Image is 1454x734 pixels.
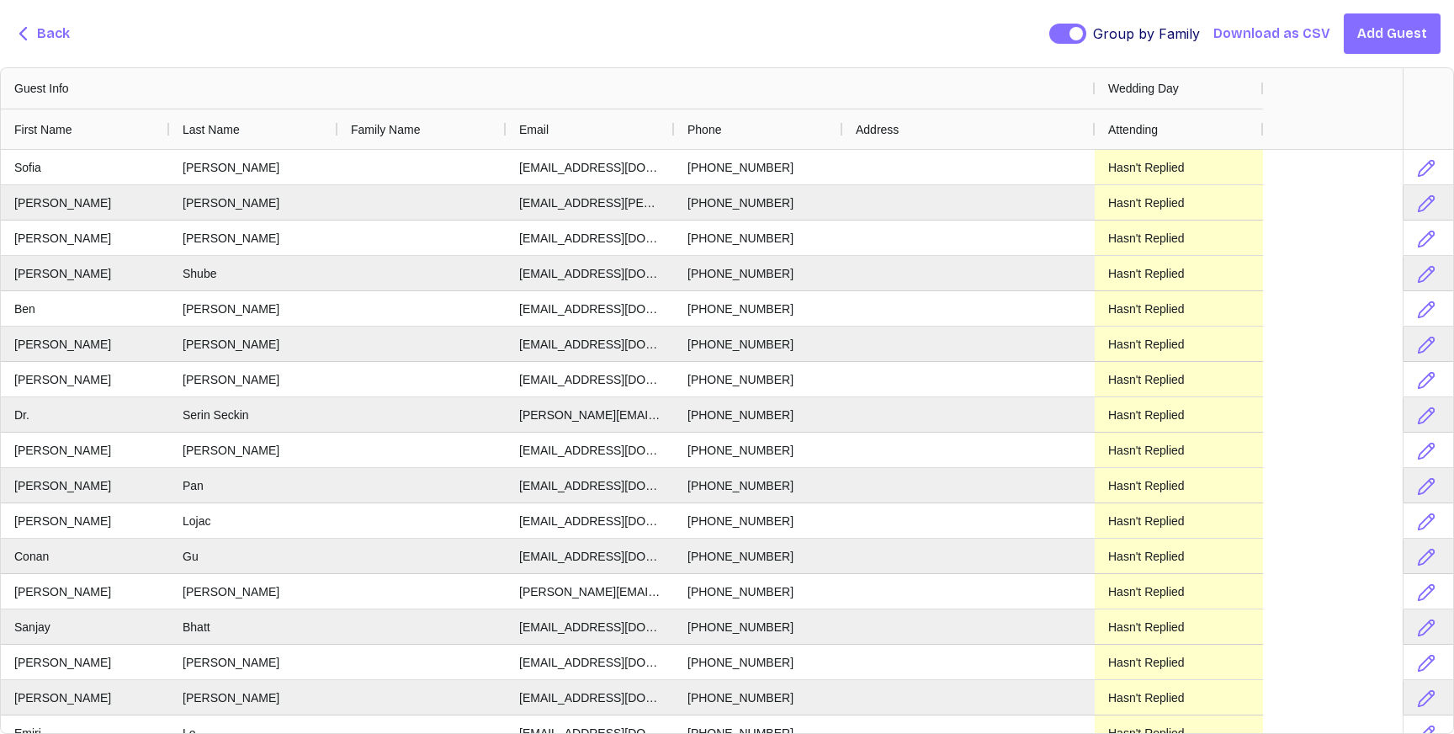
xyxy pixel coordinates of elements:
[1108,123,1158,136] span: Attending
[1,150,169,184] div: Sofia
[1,185,169,220] div: [PERSON_NAME]
[37,24,70,44] span: Back
[1,503,169,538] div: [PERSON_NAME]
[1095,468,1263,503] div: Hasn't Replied
[1108,82,1179,95] span: Wedding Day
[14,123,72,136] span: First Name
[674,433,842,467] div: [PHONE_NUMBER]
[1095,327,1263,361] div: Hasn't Replied
[506,680,674,715] div: [EMAIL_ADDRESS][DOMAIN_NAME]
[1095,291,1263,326] div: Hasn't Replied
[1357,24,1427,44] span: Add Guest
[1095,150,1263,184] div: Hasn't Replied
[1,433,169,467] div: [PERSON_NAME]
[674,221,842,255] div: [PHONE_NUMBER]
[506,185,674,220] div: [EMAIL_ADDRESS][PERSON_NAME][DOMAIN_NAME]
[519,123,549,136] span: Email
[1095,362,1263,396] div: Hasn't Replied
[674,256,842,290] div: [PHONE_NUMBER]
[674,291,842,326] div: [PHONE_NUMBER]
[506,645,674,679] div: [EMAIL_ADDRESS][DOMAIN_NAME]
[674,503,842,538] div: [PHONE_NUMBER]
[674,539,842,573] div: [PHONE_NUMBER]
[1,221,169,255] div: [PERSON_NAME]
[13,24,70,45] button: Back
[1213,24,1330,44] button: Download as CSV
[674,362,842,396] div: [PHONE_NUMBER]
[1,291,169,326] div: Ben
[169,468,337,503] div: Pan
[687,123,721,136] span: Phone
[506,397,674,432] div: [PERSON_NAME][EMAIL_ADDRESS][PERSON_NAME][DOMAIN_NAME]
[856,123,899,136] span: Address
[1,609,169,644] div: Sanjay
[169,362,337,396] div: [PERSON_NAME]
[506,468,674,503] div: [EMAIL_ADDRESS][DOMAIN_NAME]
[506,256,674,290] div: [EMAIL_ADDRESS][DOMAIN_NAME]
[1,574,169,609] div: [PERSON_NAME]
[1,362,169,396] div: [PERSON_NAME]
[169,150,337,184] div: [PERSON_NAME]
[506,539,674,573] div: [EMAIL_ADDRESS][DOMAIN_NAME]
[169,291,337,326] div: [PERSON_NAME]
[1,539,169,573] div: Conan
[169,609,337,644] div: Bhatt
[506,433,674,467] div: [EMAIL_ADDRESS][DOMAIN_NAME]
[506,150,674,184] div: [EMAIL_ADDRESS][DOMAIN_NAME]
[169,680,337,715] div: [PERSON_NAME]
[506,609,674,644] div: [EMAIL_ADDRESS][DOMAIN_NAME]
[1,645,169,679] div: [PERSON_NAME]
[1095,185,1263,220] div: Hasn't Replied
[169,221,337,255] div: [PERSON_NAME]
[674,645,842,679] div: [PHONE_NUMBER]
[169,185,337,220] div: [PERSON_NAME]
[1095,503,1263,538] div: Hasn't Replied
[674,468,842,503] div: [PHONE_NUMBER]
[1095,221,1263,255] div: Hasn't Replied
[674,609,842,644] div: [PHONE_NUMBER]
[506,327,674,361] div: [EMAIL_ADDRESS][DOMAIN_NAME]
[1,680,169,715] div: [PERSON_NAME]
[1,468,169,503] div: [PERSON_NAME]
[1095,433,1263,467] div: Hasn't Replied
[674,397,842,432] div: [PHONE_NUMBER]
[674,574,842,609] div: [PHONE_NUMBER]
[506,221,674,255] div: [EMAIL_ADDRESS][DOMAIN_NAME]
[169,645,337,679] div: [PERSON_NAME]
[169,433,337,467] div: [PERSON_NAME]
[1095,645,1263,679] div: Hasn't Replied
[506,362,674,396] div: [EMAIL_ADDRESS][DOMAIN_NAME]
[1095,609,1263,644] div: Hasn't Replied
[169,503,337,538] div: Lojac
[1095,680,1263,715] div: Hasn't Replied
[169,256,337,290] div: Shube
[674,680,842,715] div: [PHONE_NUMBER]
[1095,539,1263,573] div: Hasn't Replied
[169,397,337,432] div: Serin Seckin
[1095,574,1263,609] div: Hasn't Replied
[1095,256,1263,290] div: Hasn't Replied
[506,574,674,609] div: [PERSON_NAME][EMAIL_ADDRESS][PERSON_NAME][PERSON_NAME][DOMAIN_NAME]
[351,123,420,136] span: Family Name
[506,503,674,538] div: [EMAIL_ADDRESS][DOMAIN_NAME]
[183,123,240,136] span: Last Name
[169,574,337,609] div: [PERSON_NAME]
[1095,397,1263,432] div: Hasn't Replied
[674,185,842,220] div: [PHONE_NUMBER]
[14,82,69,95] span: Guest Info
[674,327,842,361] div: [PHONE_NUMBER]
[169,327,337,361] div: [PERSON_NAME]
[1093,24,1200,44] span: Group by Family
[1,327,169,361] div: [PERSON_NAME]
[1,397,169,432] div: Dr.
[169,539,337,573] div: Gu
[1,256,169,290] div: [PERSON_NAME]
[506,291,674,326] div: [EMAIL_ADDRESS][DOMAIN_NAME]
[1344,13,1441,54] button: Add Guest
[674,150,842,184] div: [PHONE_NUMBER]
